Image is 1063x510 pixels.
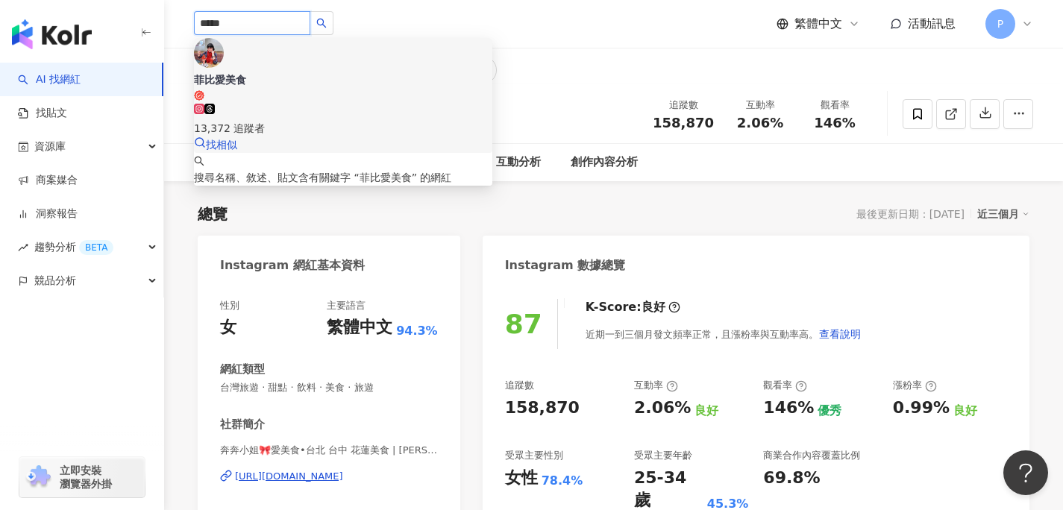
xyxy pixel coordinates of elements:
[586,319,862,349] div: 近期一到三個月發文頻率正常，且漲粉率與互動率高。
[18,207,78,221] a: 洞察報告
[194,139,237,151] a: 找相似
[60,464,112,491] span: 立即安裝 瀏覽器外掛
[856,208,965,220] div: 最後更新日期：[DATE]
[737,116,783,130] span: 2.06%
[19,457,145,497] a: chrome extension立即安裝 瀏覽器外掛
[18,106,67,121] a: 找貼文
[220,362,265,377] div: 網紅類型
[542,473,583,489] div: 78.4%
[220,257,365,274] div: Instagram 網紅基本資料
[806,98,863,113] div: 觀看率
[220,299,239,312] div: 性別
[571,154,638,171] div: 創作內容分析
[396,323,438,339] span: 94.3%
[763,449,860,462] div: 商業合作內容覆蓋比例
[1003,450,1048,495] iframe: Help Scout Beacon - Open
[819,328,861,340] span: 查看說明
[220,470,438,483] a: [URL][DOMAIN_NAME]
[24,465,53,489] img: chrome extension
[360,171,412,183] span: 菲比愛美食
[505,467,538,490] div: 女性
[220,316,236,339] div: 女
[496,154,541,171] div: 互動分析
[634,449,692,462] div: 受眾主要年齡
[977,204,1029,224] div: 近三個月
[34,130,66,163] span: 資源庫
[505,257,626,274] div: Instagram 數據總覽
[505,449,563,462] div: 受眾主要性別
[694,403,718,419] div: 良好
[235,470,343,483] div: [URL][DOMAIN_NAME]
[732,98,788,113] div: 互動率
[763,467,820,490] div: 69.8%
[997,16,1003,32] span: P
[586,299,680,315] div: K-Score :
[79,240,113,255] div: BETA
[34,264,76,297] span: 競品分析
[634,397,691,420] div: 2.06%
[194,38,224,68] img: KOL Avatar
[194,72,492,87] div: 菲比愛美食
[908,16,956,31] span: 活動訊息
[893,379,937,392] div: 漲粉率
[194,156,204,166] span: search
[505,379,534,392] div: 追蹤數
[12,19,92,49] img: logo
[505,309,542,339] div: 87
[327,299,366,312] div: 主要語言
[316,18,327,28] span: search
[893,397,950,420] div: 0.99%
[763,379,807,392] div: 觀看率
[18,242,28,253] span: rise
[642,299,665,315] div: 良好
[206,139,237,151] span: 找相似
[653,115,714,130] span: 158,870
[818,319,862,349] button: 查看說明
[220,417,265,432] div: 社群簡介
[653,98,714,113] div: 追蹤數
[634,379,678,392] div: 互動率
[818,403,841,419] div: 優秀
[220,444,438,457] span: 奔奔小姐🎀愛美食•台北 台中 花蓮美食 | [PERSON_NAME],[PERSON_NAME] | bnbnlovefood
[198,204,228,224] div: 總覽
[18,173,78,188] a: 商案媒合
[814,116,856,130] span: 146%
[327,316,392,339] div: 繁體中文
[763,397,814,420] div: 146%
[220,381,438,394] span: 台灣旅遊 · 甜點 · 飲料 · 美食 · 旅遊
[794,16,842,32] span: 繁體中文
[34,230,113,264] span: 趨勢分析
[194,169,492,186] div: 搜尋名稱、敘述、貼文含有關鍵字 “ ” 的網紅
[194,120,492,136] div: 13,372 追蹤者
[505,397,580,420] div: 158,870
[953,403,977,419] div: 良好
[18,72,81,87] a: searchAI 找網紅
